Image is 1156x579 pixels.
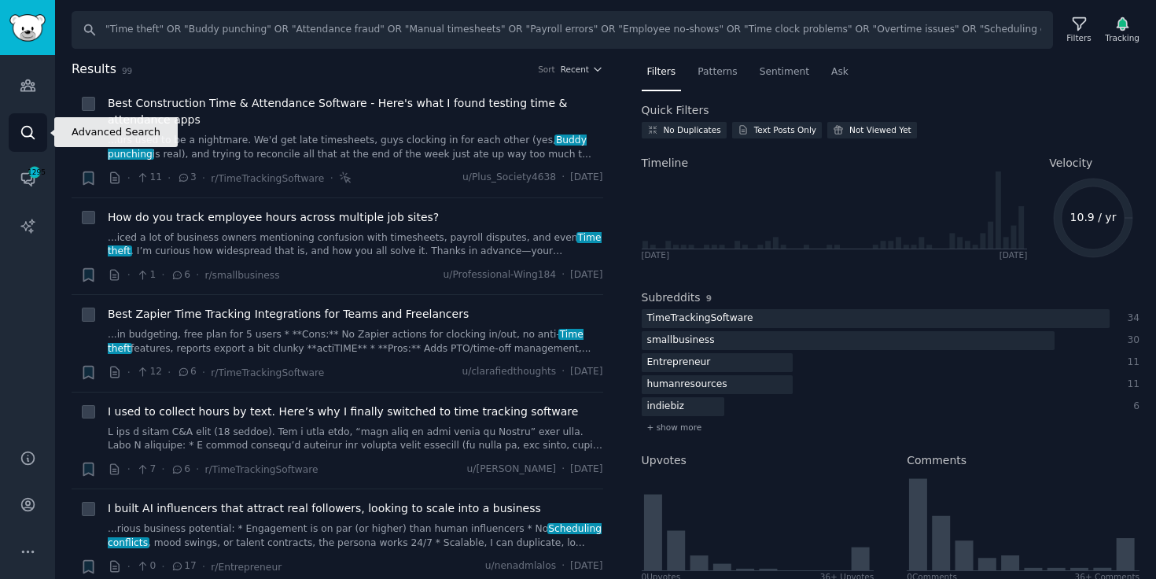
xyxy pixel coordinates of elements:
[136,365,162,379] span: 12
[329,170,333,186] span: ·
[204,464,318,475] span: r/TimeTrackingSoftware
[202,559,205,575] span: ·
[127,170,131,186] span: ·
[127,267,131,283] span: ·
[561,64,589,75] span: Recent
[698,65,737,79] span: Patterns
[760,65,809,79] span: Sentiment
[211,367,324,378] span: r/TimeTrackingSoftware
[108,426,603,453] a: L ips d sitam C&A elit (18 seddoe). Tem i utla etdo, “magn aliq en admi venia qu Nostru” exer ull...
[171,268,190,282] span: 6
[108,134,603,161] a: ...urs used to be a nightmare. We'd get late timesheets, guys clocking in for each other (yes,Bud...
[136,171,162,185] span: 11
[642,452,687,469] h2: Upvotes
[1049,155,1092,171] span: Velocity
[642,289,701,306] h2: Subreddits
[28,167,42,178] span: 1295
[642,397,690,417] div: indiebiz
[706,293,712,303] span: 9
[177,171,197,185] span: 3
[642,249,670,260] div: [DATE]
[211,562,282,573] span: r/Entrepreneur
[127,364,131,381] span: ·
[108,523,602,548] span: Scheduling conflicts
[1066,32,1091,43] div: Filters
[570,463,602,477] span: [DATE]
[72,11,1053,49] input: Search Keyword
[642,309,759,329] div: TimeTrackingSoftware
[642,155,689,171] span: Timeline
[211,173,324,184] span: r/TimeTrackingSoftware
[831,65,849,79] span: Ask
[642,375,733,395] div: humanresources
[177,365,197,379] span: 6
[168,170,171,186] span: ·
[642,331,720,351] div: smallbusiness
[642,353,716,373] div: Entrepreneur
[108,209,439,226] a: How do you track employee hours across multiple job sites?
[108,404,578,420] a: I used to collect hours by text. Here’s why I finally switched to time tracking software
[1126,356,1140,370] div: 11
[108,135,587,160] span: Buddy punching
[108,231,603,259] a: ...iced a lot of business owners mentioning confusion with timesheets, payroll disputes, and even...
[108,232,602,257] span: Time theft
[647,65,676,79] span: Filters
[136,559,156,573] span: 0
[204,270,279,281] span: r/smallbusiness
[1070,211,1117,223] text: 10.9 / yr
[122,66,132,76] span: 99
[171,559,197,573] span: 17
[462,365,556,379] span: u/clarafiedthoughts
[108,328,603,356] a: ...in budgeting, free plan for 5 users * **Cons:** No Zapier actions for clocking in/out, no anti...
[1126,378,1140,392] div: 11
[196,267,199,283] span: ·
[570,365,602,379] span: [DATE]
[161,267,164,283] span: ·
[202,364,205,381] span: ·
[108,329,584,354] span: Time theft
[9,14,46,42] img: GummySearch logo
[108,522,603,550] a: ...rious business potential: * Engagement is on par (or higher) than human influencers * NoSchedu...
[849,124,911,135] div: Not Viewed Yet
[1126,400,1140,414] div: 6
[647,422,702,433] span: + show more
[561,268,565,282] span: ·
[754,124,816,135] div: Text Posts Only
[1126,312,1140,326] div: 34
[108,306,469,323] a: Best Zapier Time Tracking Integrations for Teams and Freelancers
[1105,32,1139,43] div: Tracking
[108,95,603,128] a: Best Construction Time & Attendance Software - Here's what I found testing time & attendance apps
[561,463,565,477] span: ·
[570,171,602,185] span: [DATE]
[561,171,565,185] span: ·
[444,268,557,282] span: u/Professional-Wing184
[72,60,116,79] span: Results
[127,559,131,575] span: ·
[561,559,565,573] span: ·
[907,452,966,469] h2: Comments
[9,160,47,198] a: 1295
[196,461,199,478] span: ·
[570,268,602,282] span: [DATE]
[1126,334,1140,348] div: 30
[570,559,602,573] span: [DATE]
[642,102,709,119] h2: Quick Filters
[168,364,171,381] span: ·
[561,64,603,75] button: Recent
[202,170,205,186] span: ·
[136,463,156,477] span: 7
[171,463,190,477] span: 6
[1000,249,1028,260] div: [DATE]
[561,365,565,379] span: ·
[127,461,131,478] span: ·
[136,268,156,282] span: 1
[108,500,541,517] a: I built AI influencers that attract real followers, looking to scale into a business
[664,124,721,135] div: No Duplicates
[462,171,556,185] span: u/Plus_Society4638
[1099,13,1145,46] button: Tracking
